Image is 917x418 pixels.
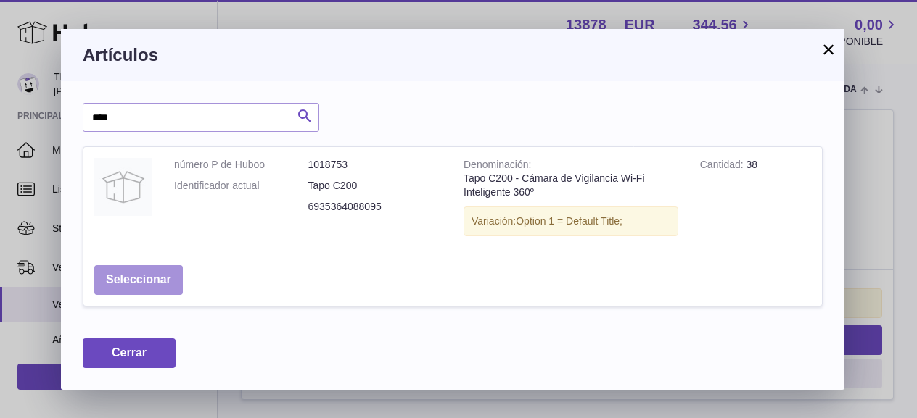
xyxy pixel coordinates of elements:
strong: Denominación [464,159,531,174]
td: 38 [689,147,822,254]
dd: 1018753 [308,158,443,172]
button: × [820,41,837,58]
dt: Identificador actual [174,179,308,193]
button: Cerrar [83,338,176,368]
dd: 6935364088095 [308,200,443,214]
div: Tapo C200 - Cámara de Vigilancia Wi-Fi Inteligente 360º [464,172,678,199]
span: Option 1 = Default Title; [516,215,622,227]
img: Tapo C200 - Cámara de Vigilancia Wi-Fi Inteligente 360º [94,158,152,216]
span: Cerrar [112,346,147,359]
dt: número P de Huboo [174,158,308,172]
button: Seleccionar [94,265,183,295]
div: Variación: [464,206,678,236]
h3: Artículos [83,43,823,67]
dd: Tapo C200 [308,179,443,193]
strong: Cantidad [700,159,747,174]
